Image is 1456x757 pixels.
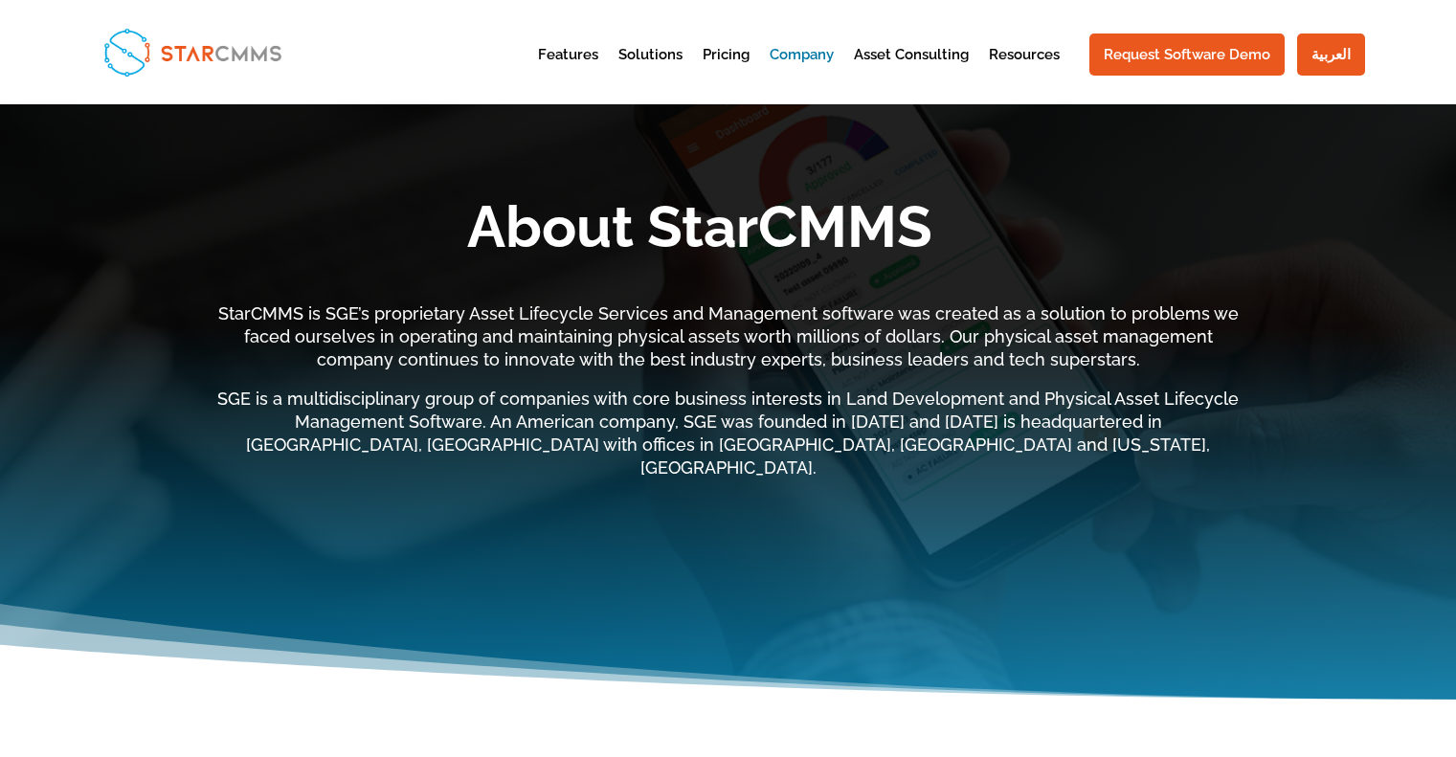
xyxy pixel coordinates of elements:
[96,20,290,83] img: StarCMMS
[212,302,1245,479] div: StarCMMS is SGE’s proprietary Asset Lifecycle Services and Management software was created as a s...
[854,48,969,95] a: Asset Consulting
[154,198,1245,265] h1: About StarCMMS
[212,388,1245,479] p: SGE is a multidisciplinary group of companies with core business interests in Land Development an...
[989,48,1060,95] a: Resources
[1297,33,1365,76] a: العربية
[538,48,598,95] a: Features
[770,48,834,95] a: Company
[618,48,683,95] a: Solutions
[1089,33,1285,76] a: Request Software Demo
[703,48,750,95] a: Pricing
